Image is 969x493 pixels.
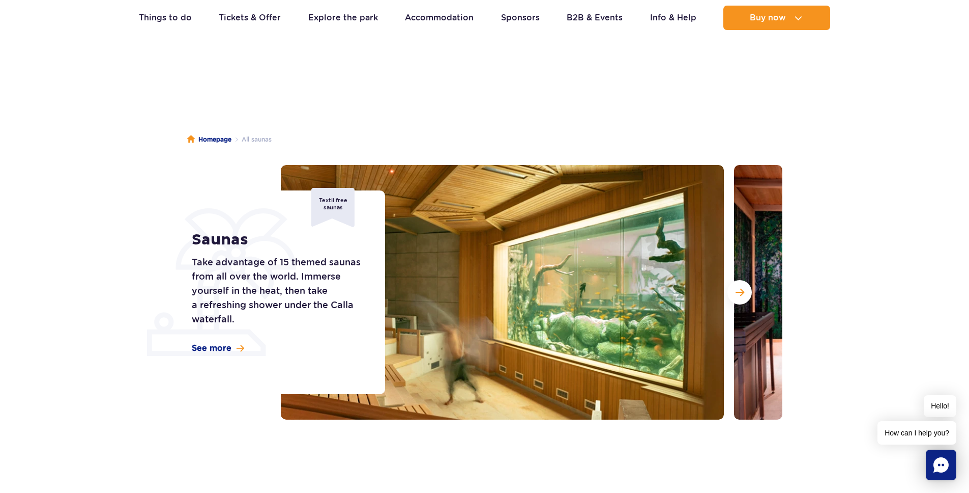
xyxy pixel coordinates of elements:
button: Buy now [723,6,830,30]
div: Chat [926,450,956,480]
h1: Saunas [192,231,362,249]
a: Sponsors [501,6,540,30]
a: Accommodation [405,6,474,30]
span: Buy now [750,13,786,22]
li: All saunas [231,134,272,145]
a: Explore the park [308,6,378,30]
a: See more [192,343,244,354]
button: Next slide [727,280,752,305]
a: Tickets & Offer [219,6,281,30]
a: Homepage [187,134,231,145]
span: How can I help you? [877,421,956,445]
span: See more [192,343,231,354]
div: Textil free saunas [311,188,355,227]
a: Things to do [139,6,192,30]
span: Hello! [924,395,956,417]
img: Sauna in the Relax zone with a large aquarium on the wall, cozy interior and wooden benches [281,165,724,420]
p: Take advantage of 15 themed saunas from all over the world. Immerse yourself in the heat, then ta... [192,255,362,326]
a: Info & Help [650,6,696,30]
a: B2B & Events [567,6,623,30]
